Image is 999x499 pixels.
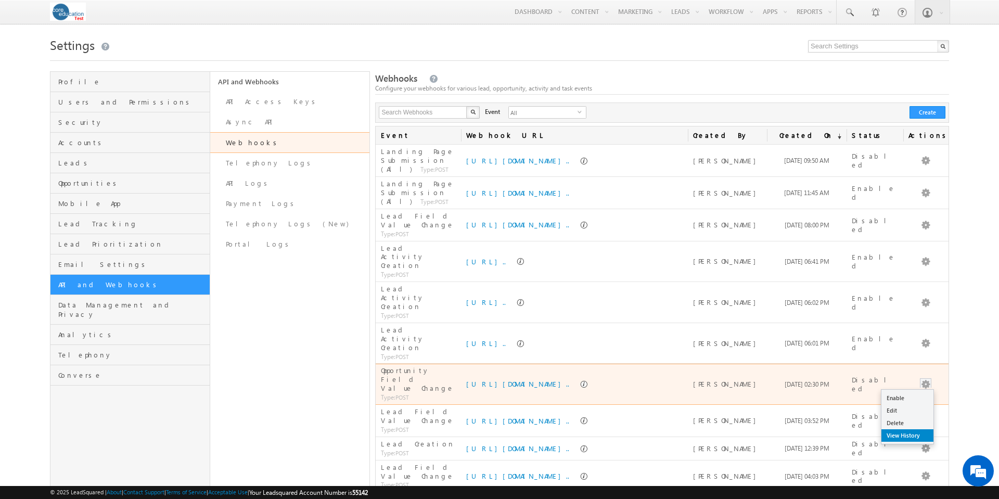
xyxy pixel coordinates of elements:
a: Security [50,112,210,133]
span: Webhooks [375,72,417,84]
span: [DATE] 04:03 PM [785,472,829,480]
span: [DATE] 12:39 PM [785,444,829,452]
a: Event [376,126,460,144]
span: Event [485,107,500,117]
span: POST [381,312,409,319]
span: Disabled [852,375,894,393]
span: Landing Page Submission (All) [381,179,454,206]
span: Security [58,118,207,127]
a: API Logs [210,173,370,194]
span: POST [381,394,409,401]
a: [URL][DOMAIN_NAME].. [466,188,569,197]
a: [URL][DOMAIN_NAME].. [466,220,569,229]
img: d_60004797649_company_0_60004797649 [18,55,44,68]
a: View History [881,429,933,442]
span: [PERSON_NAME] [693,379,761,388]
span: Enabled [852,293,895,311]
span: [DATE] 06:01 PM [785,339,829,347]
span: Users and Permissions [58,97,207,107]
a: [URL][DOMAIN_NAME].. [466,416,569,425]
a: Telephony [50,345,210,365]
a: Data Management and Privacy [50,295,210,325]
span: Type: [381,353,395,361]
span: Lead Tracking [58,219,207,228]
span: Disabled [852,467,894,485]
em: Submit [152,321,189,335]
span: [DATE] 08:00 PM [785,221,829,229]
span: [DATE] 03:52 PM [785,417,829,425]
span: 55142 [352,489,368,496]
a: [URL].. [466,339,506,348]
span: POST [381,426,409,433]
a: Opportunities [50,173,210,194]
span: Actions [903,126,949,144]
span: Type: [381,393,395,401]
span: [PERSON_NAME] [693,220,761,229]
span: [PERSON_NAME] [693,156,761,165]
a: Lead Prioritization [50,234,210,254]
a: [URL].. [466,257,506,266]
input: Search Settings [808,40,949,53]
span: © 2025 LeadSquared | | | | | [50,488,368,497]
span: Type: [381,481,395,489]
span: Settings [50,36,95,53]
span: Type: [381,312,395,319]
a: Status [847,126,903,144]
span: (sorted descending) [833,132,841,140]
span: Type: [420,198,435,206]
span: [DATE] 06:41 PM [785,258,829,265]
span: Email Settings [58,260,207,269]
span: Enabled [852,334,895,352]
span: POST [381,450,409,456]
span: Leads [58,158,207,168]
span: [DATE] 06:02 PM [785,299,829,306]
span: Landing Page Submission (All) [381,147,454,173]
a: Users and Permissions [50,92,210,112]
a: [URL].. [466,298,506,306]
img: Search [470,109,476,114]
a: Created By [688,126,767,144]
span: select [578,109,586,114]
span: [DATE] 09:50 AM [784,157,829,164]
a: Webhooks [210,132,370,153]
span: [PERSON_NAME] [693,471,761,480]
img: Custom Logo [50,3,86,21]
a: About [107,489,122,495]
span: POST [381,231,409,237]
span: [PERSON_NAME] [693,444,761,453]
span: Data Management and Privacy [58,300,207,319]
span: POST [420,166,449,173]
a: Leads [50,153,210,173]
span: Enabled [852,252,895,270]
span: POST [381,353,409,360]
span: Lead Creation [381,439,455,448]
button: Create [910,106,945,119]
span: Type: [381,230,395,238]
span: Disabled [852,216,894,234]
a: Email Settings [50,254,210,275]
a: Async API [210,112,370,132]
a: Enable [881,392,933,404]
a: Payment Logs [210,194,370,214]
a: Telephony Logs (New) [210,214,370,234]
a: Analytics [50,325,210,345]
a: Telephony Logs [210,153,370,173]
span: Lead Activity Creation [381,325,425,352]
a: [URL][DOMAIN_NAME].. [466,471,569,480]
span: [DATE] 02:30 PM [785,380,829,388]
div: Minimize live chat window [171,5,196,30]
span: [PERSON_NAME] [693,257,761,265]
span: API and Webhooks [58,280,207,289]
span: Disabled [852,151,894,169]
span: Type: [420,165,435,173]
a: Delete [881,417,933,429]
a: Acceptable Use [208,489,248,495]
span: Type: [381,271,395,278]
a: Terms of Service [166,489,207,495]
a: [URL][DOMAIN_NAME].. [466,444,569,453]
a: API and Webhooks [210,72,370,92]
span: [PERSON_NAME] [693,298,761,306]
span: Telephony [58,350,207,360]
textarea: Type your message and click 'Submit' [14,96,190,312]
a: Mobile App [50,194,210,214]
